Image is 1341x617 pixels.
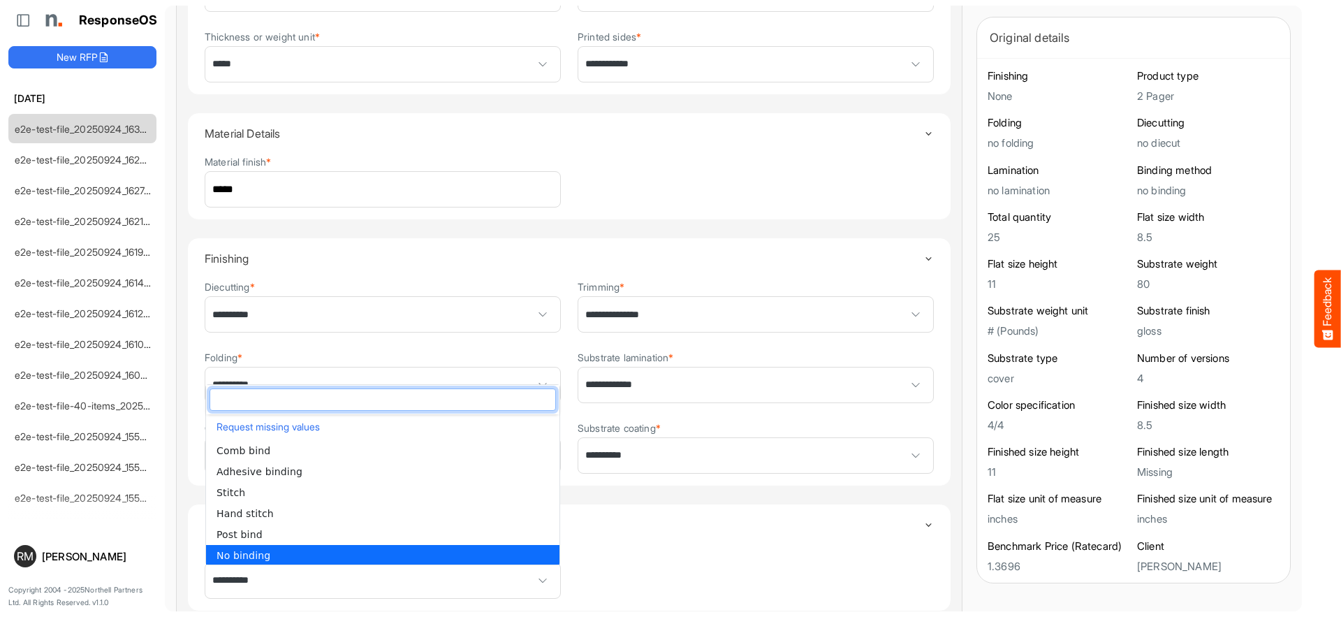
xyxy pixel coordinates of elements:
[988,304,1130,318] h6: Substrate weight unit
[15,492,158,504] a: e2e-test-file_20250924_155648
[988,278,1130,290] h5: 11
[1314,270,1341,347] button: Feedback
[217,550,270,561] span: No binding
[15,369,155,381] a: e2e-test-file_20250924_160917
[205,31,320,42] label: Thickness or weight unit
[988,466,1130,478] h5: 11
[1137,304,1280,318] h6: Substrate finish
[79,13,158,28] h1: ResponseOS
[1137,325,1280,337] h5: gloss
[15,277,156,289] a: e2e-test-file_20250924_161429
[988,513,1130,525] h5: inches
[988,398,1130,412] h6: Color specification
[205,518,923,531] h4: Bound Print
[988,137,1130,149] h5: no folding
[988,164,1130,177] h6: Lamination
[988,445,1130,459] h6: Finished size height
[988,90,1130,102] h5: None
[1137,231,1280,243] h5: 8.5
[15,338,156,350] a: e2e-test-file_20250924_161029
[1137,164,1280,177] h6: Binding method
[1137,257,1280,271] h6: Substrate weight
[210,389,555,410] input: dropdownlistfilter
[217,529,263,540] span: Post bind
[1137,351,1280,365] h6: Number of versions
[988,325,1130,337] h5: # (Pounds)
[17,551,34,562] span: RM
[1137,210,1280,224] h6: Flat size width
[15,215,156,227] a: e2e-test-file_20250924_162142
[1137,398,1280,412] h6: Finished size width
[988,210,1130,224] h6: Total quantity
[988,116,1130,130] h6: Folding
[205,127,923,140] h4: Material Details
[578,352,673,363] label: Substrate lamination
[38,6,66,34] img: Northell
[1137,184,1280,196] h5: no binding
[15,123,156,135] a: e2e-test-file_20250924_163739
[578,31,641,42] label: Printed sides
[988,372,1130,384] h5: cover
[217,445,270,456] span: Comb bind
[988,419,1130,431] h5: 4/4
[15,430,155,442] a: e2e-test-file_20250924_155915
[8,91,156,106] h6: [DATE]
[988,231,1130,243] h5: 25
[15,184,156,196] a: e2e-test-file_20250924_162747
[1137,90,1280,102] h5: 2 Pager
[217,466,302,477] span: Adhesive binding
[1137,445,1280,459] h6: Finished size length
[205,384,560,565] div: dropdownlist
[205,548,280,558] label: Binding method
[15,246,154,258] a: e2e-test-file_20250924_161957
[42,551,151,562] div: [PERSON_NAME]
[1137,560,1280,572] h5: [PERSON_NAME]
[1137,419,1280,431] h5: 8.5
[990,28,1277,48] div: Original details
[988,539,1130,553] h6: Benchmark Price (Ratecard)
[1137,539,1280,553] h6: Client
[205,282,255,292] label: Diecutting
[205,505,934,545] summary: Toggle content
[15,307,155,319] a: e2e-test-file_20250924_161235
[988,492,1130,506] h6: Flat size unit of measure
[15,154,159,166] a: e2e-test-file_20250924_162904
[988,257,1130,271] h6: Flat size height
[1137,137,1280,149] h5: no diecut
[1137,372,1280,384] h5: 4
[1137,492,1280,506] h6: Finished size unit of measure
[205,252,923,265] h4: Finishing
[8,46,156,68] button: New RFP
[988,560,1130,572] h5: 1.3696
[205,238,934,279] summary: Toggle content
[1137,69,1280,83] h6: Product type
[8,584,156,609] p: Copyright 2004 - 2025 Northell Partners Ltd. All Rights Reserved. v 1.1.0
[1137,116,1280,130] h6: Diecutting
[1137,278,1280,290] h5: 80
[1137,513,1280,525] h5: inches
[205,352,242,363] label: Folding
[988,69,1130,83] h6: Finishing
[217,508,274,519] span: Hand stitch
[988,184,1130,196] h5: no lamination
[217,487,245,498] span: Stitch
[15,400,203,412] a: e2e-test-file-40-items_20250924_160529
[578,282,624,292] label: Trimming
[1137,466,1280,478] h5: Missing
[205,157,272,167] label: Material finish
[205,113,934,154] summary: Toggle content
[578,423,661,433] label: Substrate coating
[213,418,552,436] button: Request missing values
[988,351,1130,365] h6: Substrate type
[15,461,159,473] a: e2e-test-file_20250924_155800
[205,423,285,433] label: Cover lamination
